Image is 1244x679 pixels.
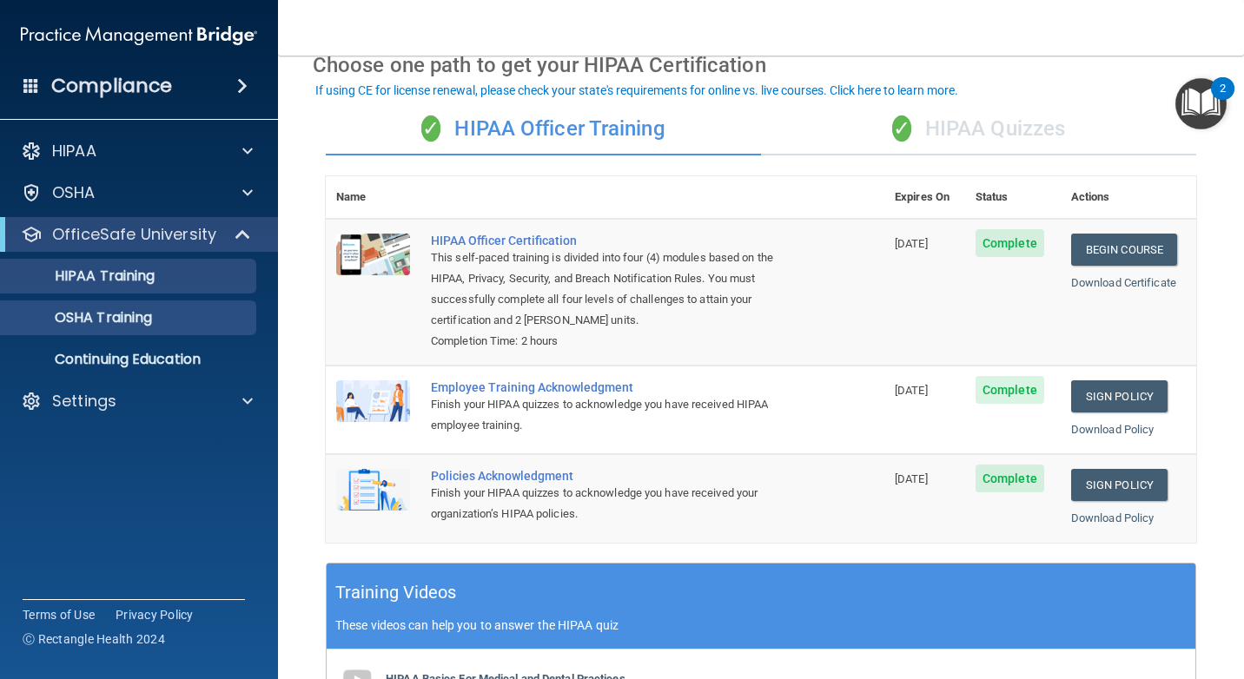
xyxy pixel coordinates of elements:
[313,40,1209,90] div: Choose one path to get your HIPAA Certification
[431,380,797,394] div: Employee Training Acknowledgment
[761,103,1196,155] div: HIPAA Quizzes
[11,267,155,285] p: HIPAA Training
[884,176,965,219] th: Expires On
[23,606,95,623] a: Terms of Use
[895,237,928,250] span: [DATE]
[1071,276,1176,289] a: Download Certificate
[335,618,1187,632] p: These videos can help you to answer the HIPAA quiz
[11,309,152,326] p: OSHA Training
[431,234,797,247] a: HIPAA Officer Certification
[21,224,252,245] a: OfficeSafe University
[421,115,440,142] span: ✓
[1061,176,1196,219] th: Actions
[315,84,958,96] div: If using CE for license renewal, please check your state's requirements for online vs. live cours...
[1071,380,1168,412] a: Sign Policy
[326,103,761,155] div: HIPAA Officer Training
[1071,469,1168,501] a: Sign Policy
[116,606,194,623] a: Privacy Policy
[11,351,248,368] p: Continuing Education
[21,182,253,203] a: OSHA
[892,115,911,142] span: ✓
[326,176,420,219] th: Name
[431,483,797,524] div: Finish your HIPAA quizzes to acknowledge you have received your organization’s HIPAA policies.
[21,391,253,412] a: Settings
[1071,423,1155,436] a: Download Policy
[23,630,165,648] span: Ⓒ Rectangle Health 2024
[21,18,257,53] img: PMB logo
[1175,78,1227,129] button: Open Resource Center, 2 new notifications
[976,465,1044,492] span: Complete
[52,182,96,203] p: OSHA
[52,141,96,162] p: HIPAA
[52,224,216,245] p: OfficeSafe University
[895,472,928,485] span: [DATE]
[1071,234,1177,266] a: Begin Course
[1071,511,1155,524] a: Download Policy
[1220,89,1226,111] div: 2
[51,74,172,98] h4: Compliance
[335,577,457,608] h5: Training Videos
[21,141,253,162] a: HIPAA
[313,82,961,99] button: If using CE for license renewal, please check your state's requirements for online vs. live cours...
[52,391,116,412] p: Settings
[976,376,1044,404] span: Complete
[965,176,1061,219] th: Status
[431,247,797,331] div: This self-paced training is divided into four (4) modules based on the HIPAA, Privacy, Security, ...
[431,469,797,483] div: Policies Acknowledgment
[431,394,797,436] div: Finish your HIPAA quizzes to acknowledge you have received HIPAA employee training.
[895,384,928,397] span: [DATE]
[976,229,1044,257] span: Complete
[431,331,797,352] div: Completion Time: 2 hours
